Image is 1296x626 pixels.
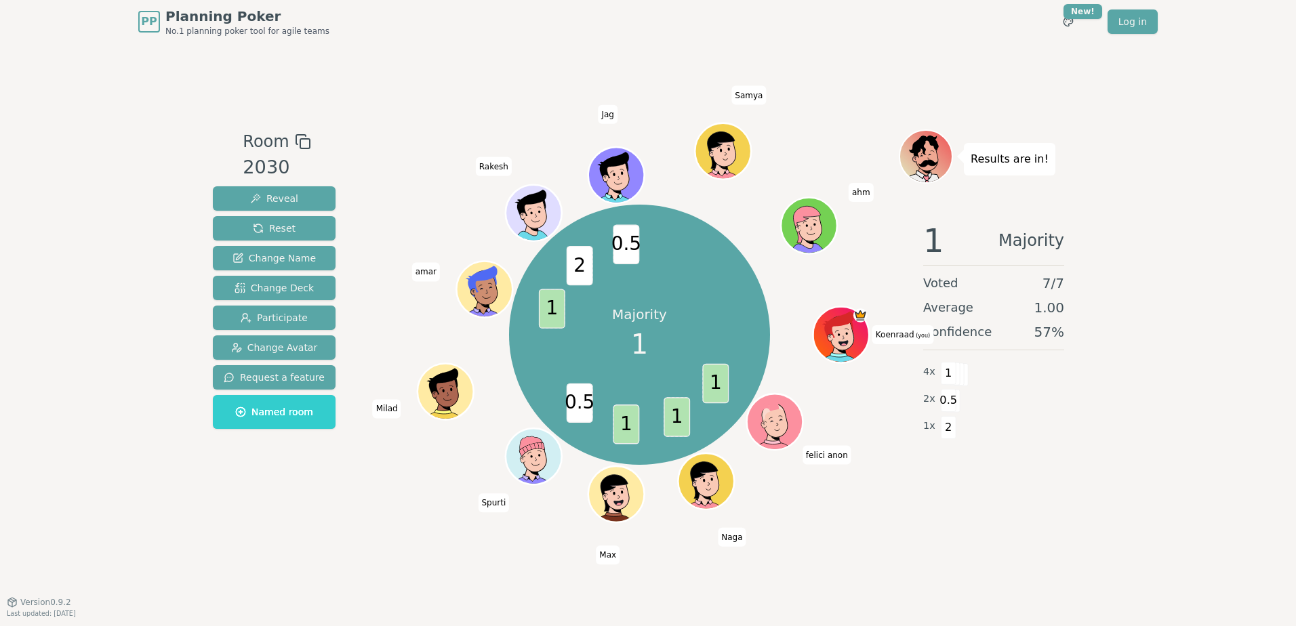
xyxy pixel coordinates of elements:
div: New! [1064,4,1102,19]
span: Change Avatar [231,341,318,354]
button: Change Avatar [213,335,336,360]
span: Click to change your name [718,528,746,547]
span: 1 [539,289,565,329]
button: Named room [213,395,336,429]
span: 1 [664,398,691,437]
span: 0.5 [613,225,640,264]
span: Click to change your name [478,493,509,512]
span: Last updated: [DATE] [7,610,76,617]
span: Average [923,298,973,317]
button: Request a feature [213,365,336,390]
span: Click to change your name [872,325,933,344]
span: 1 [923,224,944,257]
span: 57 % [1034,322,1064,341]
span: Click to change your name [596,545,620,564]
span: 2 x [923,392,935,406]
span: Participate [241,311,308,325]
span: 7 / 7 [1042,274,1064,293]
button: Change Name [213,246,336,270]
span: 1 [631,324,648,364]
span: 1 [613,405,640,444]
span: Click to change your name [373,399,401,418]
span: Change Name [232,251,316,265]
span: Planning Poker [165,7,329,26]
span: 1 x [923,419,935,434]
button: New! [1056,9,1080,34]
span: Named room [235,405,313,419]
button: Version0.9.2 [7,597,71,608]
span: Koenraad is the host [853,308,868,322]
span: PP [141,14,157,30]
span: Click to change your name [803,446,851,465]
span: 4 x [923,364,935,379]
span: Click to change your name [731,86,766,105]
span: 2 [567,246,593,285]
span: Reset [253,222,296,235]
p: Results are in! [971,150,1049,169]
span: Request a feature [224,371,325,384]
span: No.1 planning poker tool for agile teams [165,26,329,37]
div: 2030 [243,154,310,182]
span: 1 [941,362,956,385]
span: 1 [703,364,729,403]
button: Reveal [213,186,336,211]
span: Voted [923,274,958,293]
a: Log in [1108,9,1158,34]
span: Confidence [923,322,992,341]
button: Reset [213,216,336,241]
span: (you) [914,333,931,339]
span: Version 0.9.2 [20,597,71,608]
span: Change Deck [235,281,314,295]
p: Majority [612,305,667,324]
span: Click to change your name [598,105,617,124]
span: Reveal [250,192,298,205]
span: 0.5 [567,383,593,423]
button: Participate [213,306,336,330]
span: Click to change your name [849,183,874,202]
span: 2 [941,416,956,439]
a: PPPlanning PokerNo.1 planning poker tool for agile teams [138,7,329,37]
span: 1.00 [1034,298,1064,317]
button: Click to change your avatar [815,308,868,361]
span: Majority [998,224,1064,257]
span: Room [243,129,289,154]
span: 0.5 [941,389,956,412]
span: Click to change your name [476,157,512,176]
span: Click to change your name [412,262,440,281]
button: Change Deck [213,276,336,300]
